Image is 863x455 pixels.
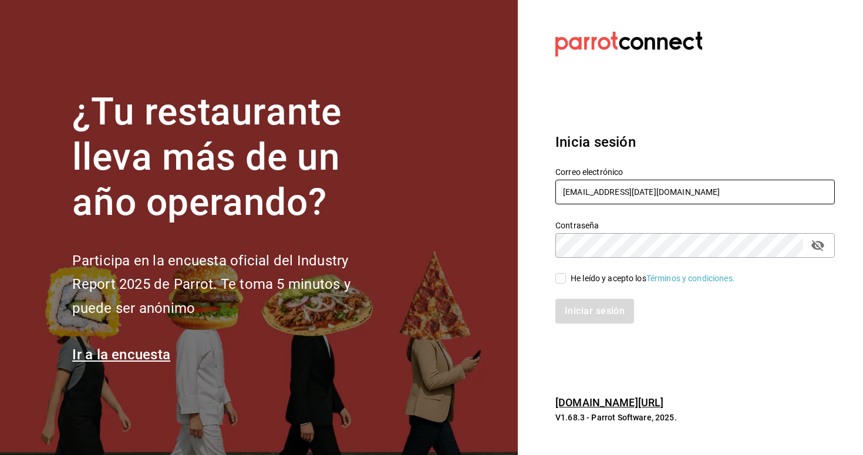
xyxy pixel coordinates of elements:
h3: Inicia sesión [555,132,835,153]
a: [DOMAIN_NAME][URL] [555,396,663,409]
button: passwordField [808,235,828,255]
a: Ir a la encuesta [72,346,170,363]
label: Contraseña [555,221,835,230]
div: He leído y acepto los [571,272,735,285]
p: V1.68.3 - Parrot Software, 2025. [555,412,835,423]
a: Términos y condiciones. [646,274,735,283]
h2: Participa en la encuesta oficial del Industry Report 2025 de Parrot. Te toma 5 minutos y puede se... [72,249,389,321]
label: Correo electrónico [555,168,835,176]
h1: ¿Tu restaurante lleva más de un año operando? [72,90,389,225]
input: Ingresa tu correo electrónico [555,180,835,204]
